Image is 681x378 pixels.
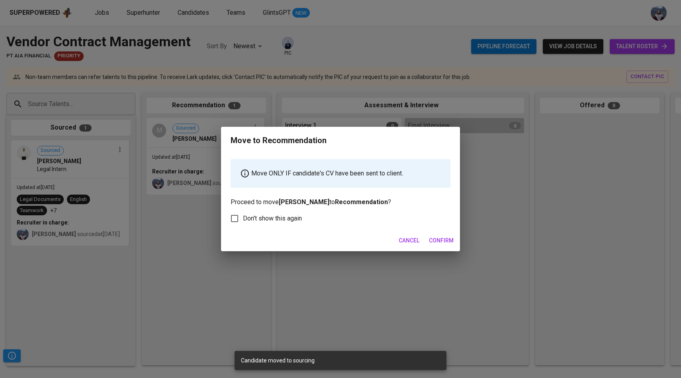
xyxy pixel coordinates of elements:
span: Don't show this again [243,214,302,223]
span: Cancel [399,236,419,246]
p: Proceed to move to ? [231,159,450,207]
span: Confirm [429,236,454,246]
div: Move ONLY IF candidate's CV have been sent to client. [231,159,450,188]
button: Cancel [395,233,423,248]
button: Confirm [426,233,457,248]
b: Recommendation [335,198,388,206]
b: [PERSON_NAME] [279,198,329,206]
div: Move to Recommendation [231,135,327,146]
div: Candidate moved to sourcing [241,356,440,364]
